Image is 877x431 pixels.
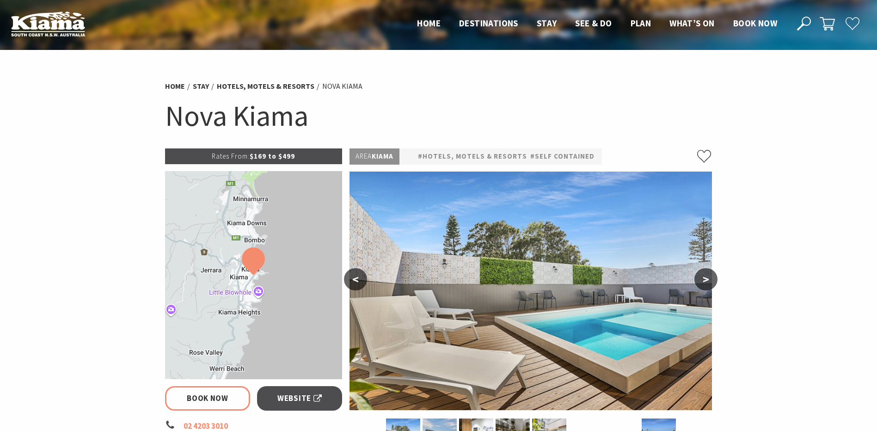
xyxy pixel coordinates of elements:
[165,97,712,135] h1: Nova Kiama
[408,16,786,31] nav: Main Menu
[694,268,718,290] button: >
[165,81,185,91] a: Home
[193,81,209,91] a: Stay
[350,148,399,165] p: Kiama
[537,18,557,29] span: Stay
[530,151,595,162] a: #Self Contained
[322,80,362,92] li: Nova Kiama
[165,148,343,164] p: $169 to $499
[11,11,85,37] img: Kiama Logo
[631,18,651,29] span: Plan
[418,151,527,162] a: #Hotels, Motels & Resorts
[356,152,372,160] span: Area
[575,18,612,29] span: See & Do
[344,268,367,290] button: <
[217,81,314,91] a: Hotels, Motels & Resorts
[212,152,250,160] span: Rates From:
[165,386,251,411] a: Book Now
[277,392,322,405] span: Website
[350,172,712,410] img: Pool
[417,18,441,29] span: Home
[669,18,715,29] span: What’s On
[733,18,777,29] span: Book now
[257,386,343,411] a: Website
[459,18,518,29] span: Destinations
